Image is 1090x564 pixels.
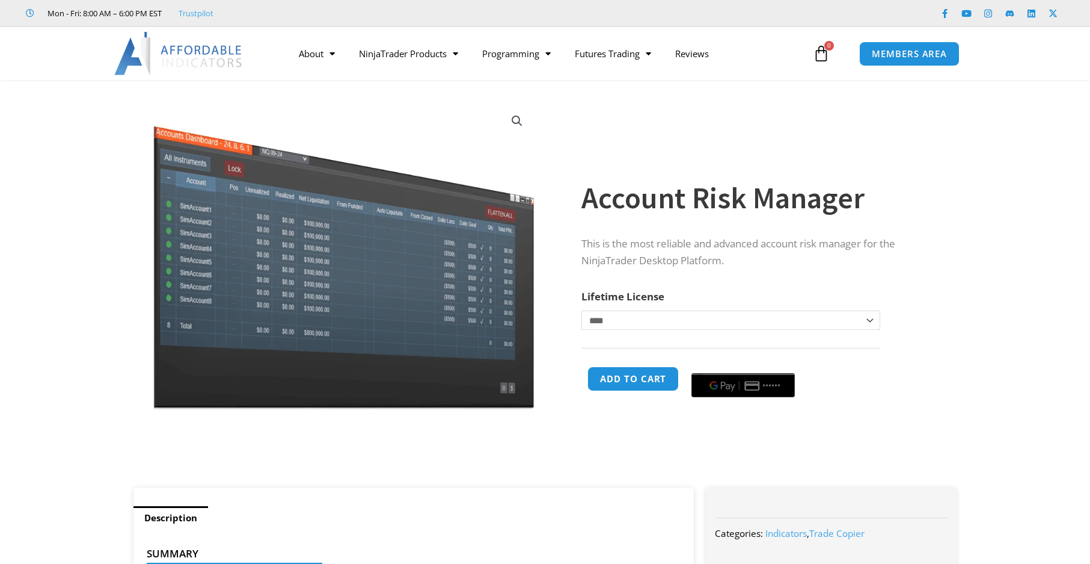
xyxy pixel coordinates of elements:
[287,40,810,67] nav: Menu
[44,6,162,20] span: Mon - Fri: 8:00 AM – 6:00 PM EST
[824,41,834,51] span: 0
[809,527,865,539] a: Trade Copier
[581,177,932,219] h1: Account Risk Manager
[765,527,865,539] span: ,
[179,6,213,20] a: Trustpilot
[147,548,672,560] h4: Summary
[765,527,807,539] a: Indicators
[715,527,763,539] span: Categories:
[581,290,664,303] label: Lifetime License
[763,382,781,390] text: ••••••
[581,235,932,270] p: This is the most reliable and advanced account risk manager for the NinjaTrader Desktop Platform.
[689,365,797,366] iframe: Secure payment input frame
[795,36,848,71] a: 0
[663,40,721,67] a: Reviews
[347,40,470,67] a: NinjaTrader Products
[691,373,795,397] button: Buy with GPay
[506,110,528,132] a: View full-screen image gallery
[150,101,537,409] img: Screenshot 2024-08-26 15462845454 | Affordable Indicators – NinjaTrader
[563,40,663,67] a: Futures Trading
[133,506,208,530] a: Description
[859,42,960,66] a: MEMBERS AREA
[114,32,243,75] img: LogoAI | Affordable Indicators – NinjaTrader
[470,40,563,67] a: Programming
[287,40,347,67] a: About
[587,367,679,391] button: Add to cart
[872,49,947,58] span: MEMBERS AREA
